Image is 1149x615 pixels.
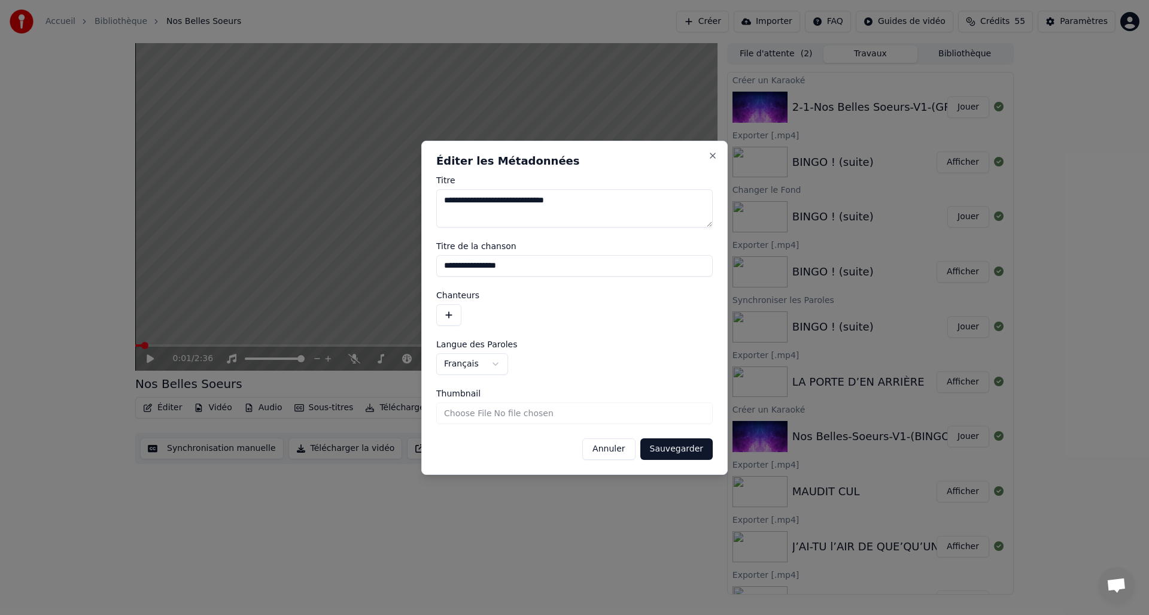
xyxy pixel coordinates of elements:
h2: Éditer les Métadonnées [436,156,713,166]
label: Titre de la chanson [436,242,713,250]
label: Chanteurs [436,291,713,299]
button: Sauvegarder [640,438,713,460]
span: Thumbnail [436,389,481,398]
label: Titre [436,176,713,184]
span: Langue des Paroles [436,340,518,349]
button: Annuler [582,438,635,460]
